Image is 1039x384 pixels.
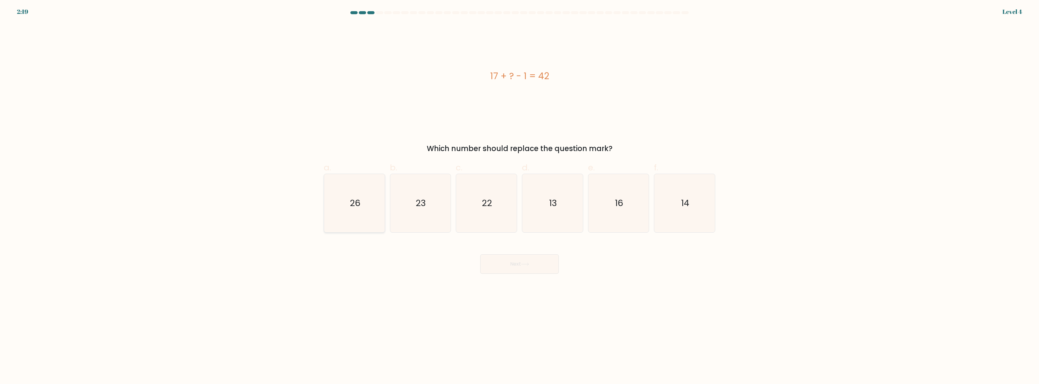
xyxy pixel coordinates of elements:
div: 17 + ? - 1 = 42 [324,69,715,83]
text: 16 [615,197,623,209]
span: e. [588,162,595,173]
span: d. [522,162,529,173]
text: 22 [482,197,492,209]
text: 23 [416,197,426,209]
text: 14 [681,197,689,209]
span: f. [654,162,658,173]
text: 26 [350,197,360,209]
span: c. [456,162,462,173]
div: Which number should replace the question mark? [327,143,712,154]
text: 13 [549,197,557,209]
div: 2:19 [17,7,28,16]
span: b. [390,162,397,173]
span: a. [324,162,331,173]
button: Next [480,254,559,274]
div: Level 4 [1002,7,1022,16]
